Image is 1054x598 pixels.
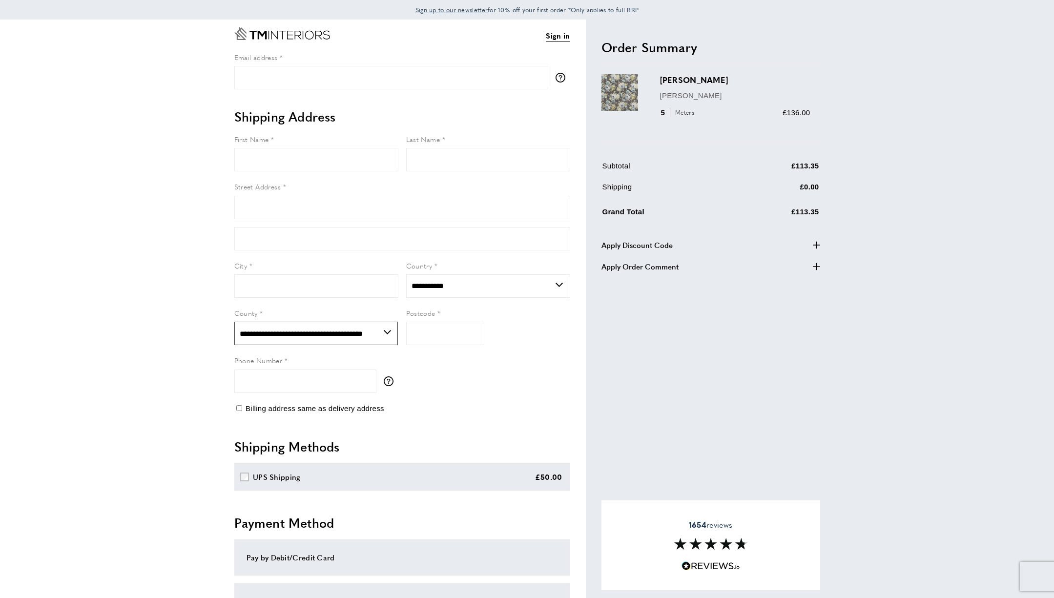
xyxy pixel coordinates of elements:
span: £136.00 [783,108,810,117]
div: £50.00 [535,471,562,483]
span: Meters [670,108,697,117]
td: Shipping [602,181,733,200]
span: Apply Order Comment [601,261,679,272]
span: County [234,308,258,318]
div: UPS Shipping [253,471,301,483]
td: £0.00 [734,181,819,200]
button: More information [384,376,398,386]
div: Pay by Debit/Credit Card [247,552,558,563]
span: Postcode [406,308,435,318]
h2: Shipping Methods [234,438,570,455]
td: £113.35 [734,160,819,179]
span: First Name [234,134,269,144]
a: Go to Home page [234,27,330,40]
img: Reviews section [674,538,747,550]
div: 5 [660,107,698,119]
span: Email address [234,52,278,62]
img: Reviews.io 5 stars [682,561,740,571]
p: [PERSON_NAME] [660,90,810,102]
span: City [234,261,248,270]
strong: 1654 [689,519,706,530]
span: reviews [689,520,732,530]
span: Apply Discount Code [601,239,673,251]
span: for 10% off your first order *Only applies to full RRP [415,5,639,14]
span: Last Name [406,134,440,144]
input: Billing address same as delivery address [236,405,242,411]
a: Sign up to our newsletter [415,5,488,15]
span: Billing address same as delivery address [246,404,384,412]
td: Grand Total [602,204,733,225]
td: Subtotal [602,160,733,179]
span: Sign up to our newsletter [415,5,488,14]
span: Phone Number [234,355,283,365]
td: £113.35 [734,204,819,225]
h2: Shipping Address [234,108,570,125]
button: More information [556,73,570,82]
h2: Order Summary [601,39,820,56]
span: Street Address [234,182,281,191]
h2: Payment Method [234,514,570,532]
a: Sign in [546,30,570,42]
img: Jessica Bilberry [601,74,638,111]
span: Country [406,261,433,270]
h3: [PERSON_NAME] [660,74,810,85]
